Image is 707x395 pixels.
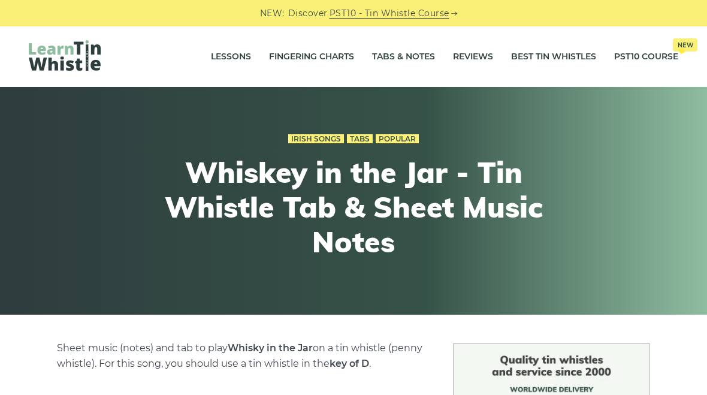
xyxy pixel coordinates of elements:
[211,42,251,72] a: Lessons
[228,342,313,354] strong: Whisky in the Jar
[288,134,344,144] a: Irish Songs
[376,134,419,144] a: Popular
[330,358,369,369] strong: key of D
[133,155,574,259] h1: Whiskey in the Jar - Tin Whistle Tab & Sheet Music Notes
[372,42,435,72] a: Tabs & Notes
[57,340,424,372] p: Sheet music (notes) and tab to play on a tin whistle (penny whistle). For this song, you should u...
[29,40,101,71] img: LearnTinWhistle.com
[511,42,596,72] a: Best Tin Whistles
[614,42,678,72] a: PST10 CourseNew
[347,134,373,144] a: Tabs
[453,42,493,72] a: Reviews
[673,38,697,52] span: New
[269,42,354,72] a: Fingering Charts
